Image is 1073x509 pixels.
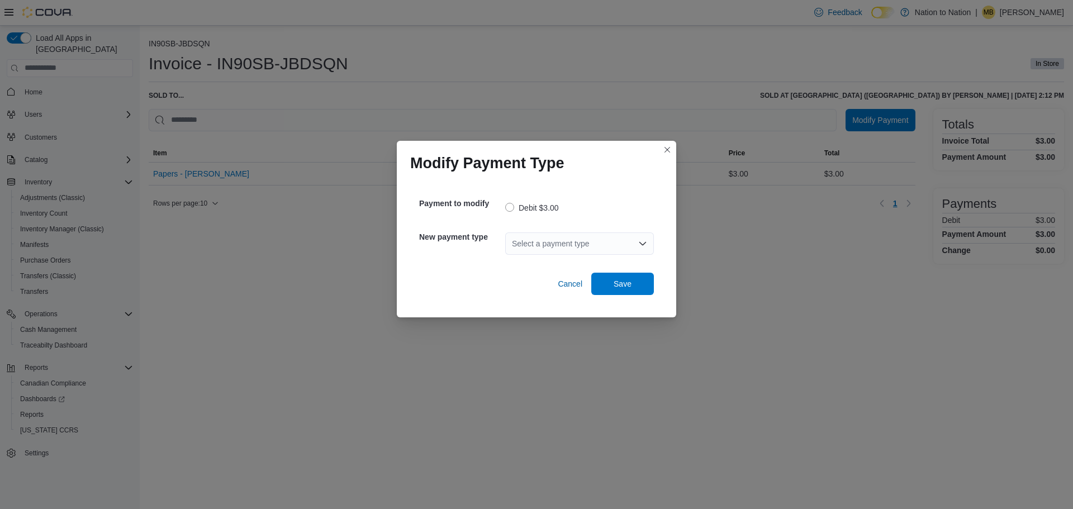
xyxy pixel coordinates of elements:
[553,273,587,295] button: Cancel
[591,273,654,295] button: Save
[419,226,503,248] h5: New payment type
[512,237,513,250] input: Accessible screen reader label
[661,143,674,156] button: Closes this modal window
[638,239,647,248] button: Open list of options
[410,154,564,172] h1: Modify Payment Type
[419,192,503,215] h5: Payment to modify
[614,278,632,289] span: Save
[558,278,582,289] span: Cancel
[505,201,559,215] label: Debit $3.00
